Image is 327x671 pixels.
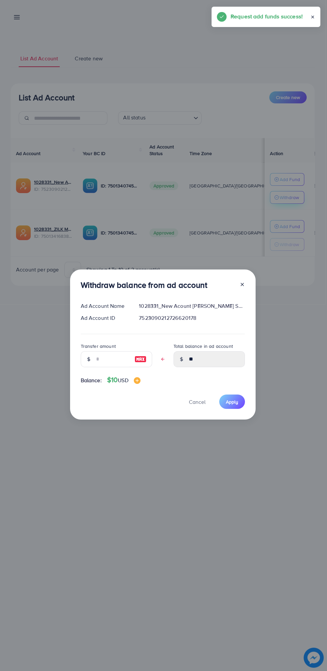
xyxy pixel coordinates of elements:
[81,343,116,350] label: Transfer amount
[189,398,206,406] span: Cancel
[181,395,214,409] button: Cancel
[81,377,102,384] span: Balance:
[226,399,238,405] span: Apply
[75,314,134,322] div: Ad Account ID
[174,343,233,350] label: Total balance in ad account
[133,314,250,322] div: 7523090212726620178
[134,377,140,384] img: image
[118,377,128,384] span: USD
[107,376,140,384] h4: $10
[133,302,250,310] div: 1028331_New Acount [PERSON_NAME] Shop_1751606253167
[75,302,134,310] div: Ad Account Name
[219,395,245,409] button: Apply
[134,355,146,363] img: image
[231,12,303,21] h5: Request add funds success!
[81,280,207,290] h3: Withdraw balance from ad account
